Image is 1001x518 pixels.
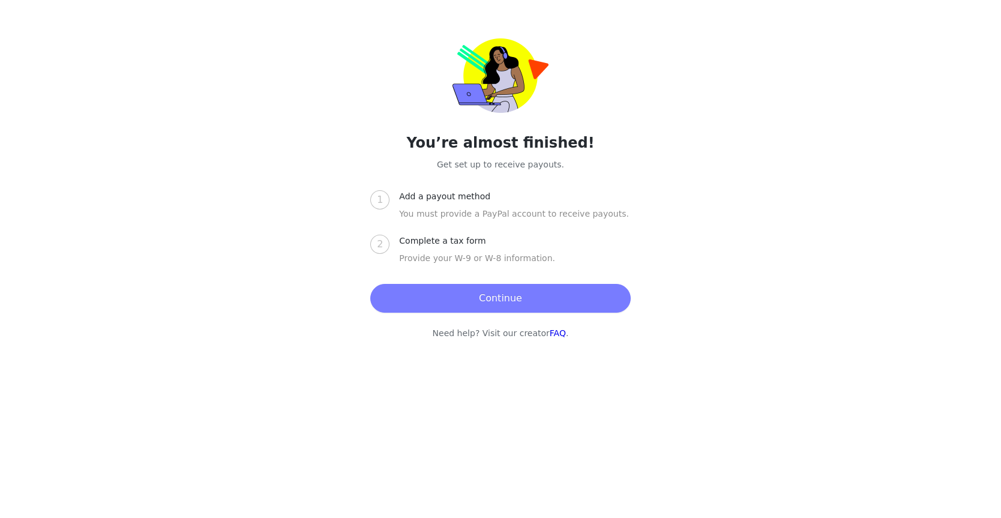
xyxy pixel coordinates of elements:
div: Add a payout method [399,190,500,203]
span: 1 [377,194,383,205]
img: trolley-payout-onboarding.png [452,38,549,113]
h2: You’re almost finished! [305,132,696,154]
div: Complete a tax form [399,235,495,247]
div: Provide your W-9 or W-8 information. [399,252,630,279]
div: You must provide a PayPal account to receive payouts. [399,208,630,235]
p: Get set up to receive payouts. [305,158,696,171]
a: FAQ [550,328,566,338]
p: Need help? Visit our creator . [305,327,696,340]
span: 2 [377,238,383,250]
button: Continue [370,284,630,313]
